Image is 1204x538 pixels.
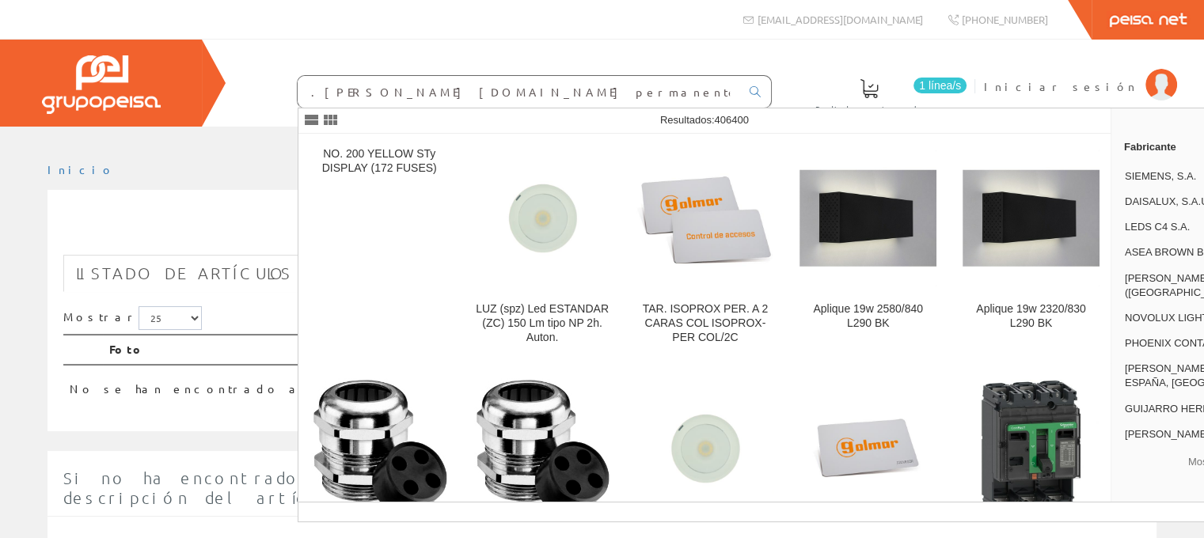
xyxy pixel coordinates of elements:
[800,302,936,331] div: Aplique 19w 2580/840 L290 BK
[311,378,448,518] img: PRENSAESTOPAS MULTICABLE M16 2 CABLES 4,5 mm LATON NIQUELADO
[624,134,786,363] a: TAR. ISOPROX PER. A 2 CARAS COL ISOPROX-PER COL/2C TAR. ISOPROX PER. A 2 CARAS COL ISOPROX-PER CO...
[311,147,448,176] div: NO. 200 YELLOW STy DISPLAY (172 FUSES)
[963,302,1100,331] div: Aplique 19w 2320/830 L290 BK
[660,114,749,126] span: Resultados:
[913,78,967,93] span: 1 línea/s
[636,403,773,494] img: LUZ (spz) Led ESTANDAR (ZC) 220 Lm tipo NP 1h. Auton.
[984,78,1138,94] span: Iniciar sesión
[47,162,115,176] a: Inicio
[63,365,1027,403] td: No se han encontrado artículos, pruebe con otra búsqueda
[963,380,1100,517] img: Bloque Corte NSX160H 70kA AC 3P 160A
[474,172,611,263] img: LUZ (spz) Led ESTANDAR (ZC) 150 Lm tipo NP 2h. Auton.
[963,150,1100,286] img: Aplique 19w 2320/830 L290 BK
[63,255,305,292] a: Listado de artículos
[800,66,970,123] a: 1 línea/s Pedido actual
[298,134,461,363] a: NO. 200 YELLOW STy DISPLAY (172 FUSES)
[298,76,740,108] input: Buscar ...
[787,134,949,363] a: Aplique 19w 2580/840 L290 BK Aplique 19w 2580/840 L290 BK
[474,302,611,345] div: LUZ (spz) Led ESTANDAR (ZC) 150 Lm tipo NP 2h. Auton.
[800,407,936,489] img: TAR. ISOPROX PER. A 1 CARA COL ISOPROX-PER COL/1C
[474,378,611,518] img: PRENSAESTOPAS MULTICABLE M16 2 CABLES 4 mm LATON NIQUELADO
[63,306,202,330] label: Mostrar
[758,13,923,26] span: [EMAIL_ADDRESS][DOMAIN_NAME]
[636,302,773,345] div: TAR. ISOPROX PER. A 2 CARAS COL ISOPROX-PER COL/2C
[63,215,1141,247] h1: Rejiband RAPIDE ELECTROCINCADO PEMSA 3m 60x400
[139,306,202,330] select: Mostrar
[63,468,1138,507] span: Si no ha encontrado algún artículo en nuestro catálogo introduzca aquí la cantidad y la descripci...
[103,335,1027,365] th: Foto
[950,134,1112,363] a: Aplique 19w 2320/830 L290 BK Aplique 19w 2320/830 L290 BK
[461,134,624,363] a: LUZ (spz) Led ESTANDAR (ZC) 150 Lm tipo NP 2h. Auton. LUZ (spz) Led ESTANDAR (ZC) 150 Lm tipo NP ...
[984,66,1177,81] a: Iniciar sesión
[815,101,923,117] span: Pedido actual
[636,169,773,267] img: TAR. ISOPROX PER. A 2 CARAS COL ISOPROX-PER COL/2C
[42,55,161,114] img: Grupo Peisa
[714,114,748,126] span: 406400
[962,13,1048,26] span: [PHONE_NUMBER]
[800,150,936,286] img: Aplique 19w 2580/840 L290 BK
